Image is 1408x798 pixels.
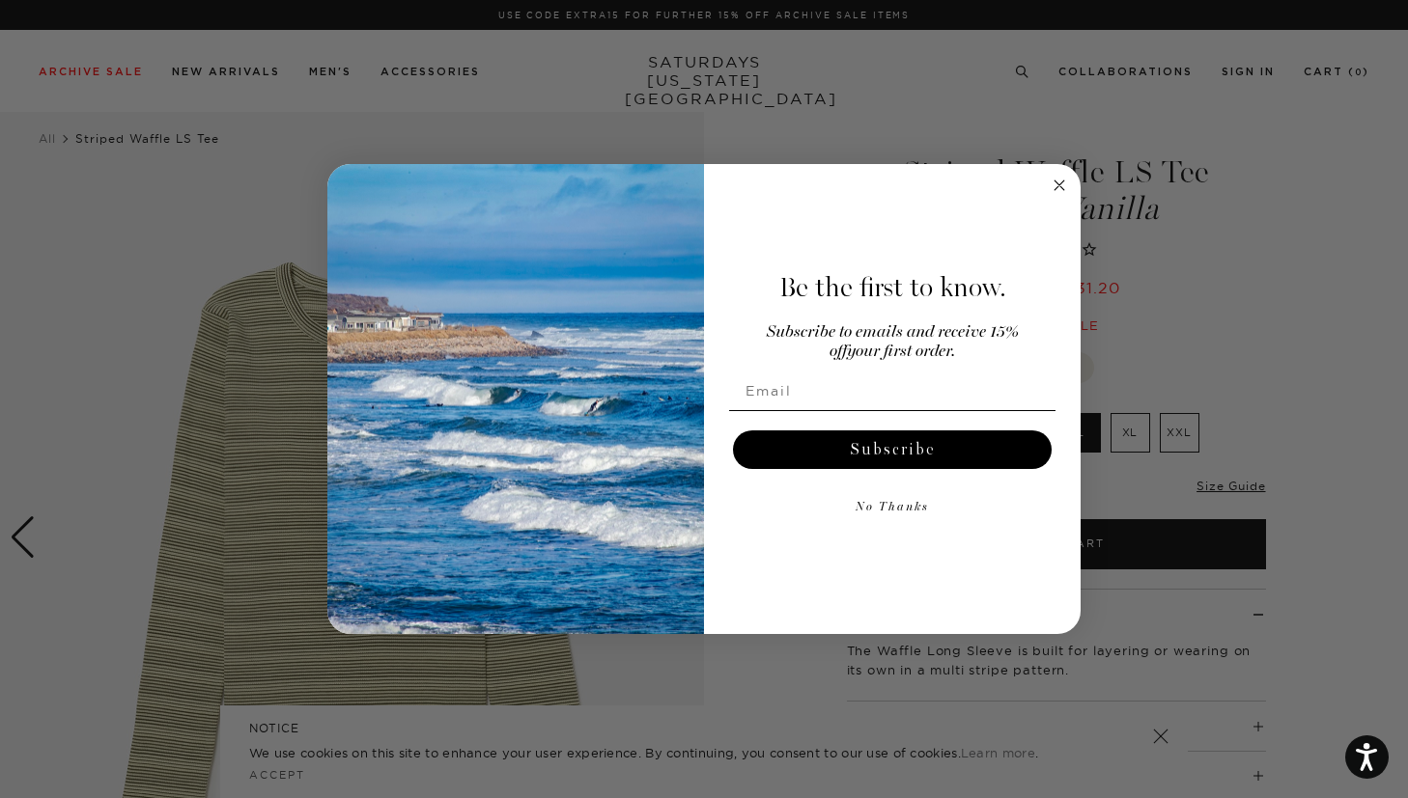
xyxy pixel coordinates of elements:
[327,164,704,635] img: 125c788d-000d-4f3e-b05a-1b92b2a23ec9.jpeg
[830,344,847,360] span: off
[729,488,1056,527] button: No Thanks
[767,324,1019,341] span: Subscribe to emails and receive 15%
[847,344,955,360] span: your first order.
[1048,174,1071,197] button: Close dialog
[733,430,1052,469] button: Subscribe
[779,271,1006,304] span: Be the first to know.
[729,371,1056,410] input: Email
[729,410,1056,411] img: underline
